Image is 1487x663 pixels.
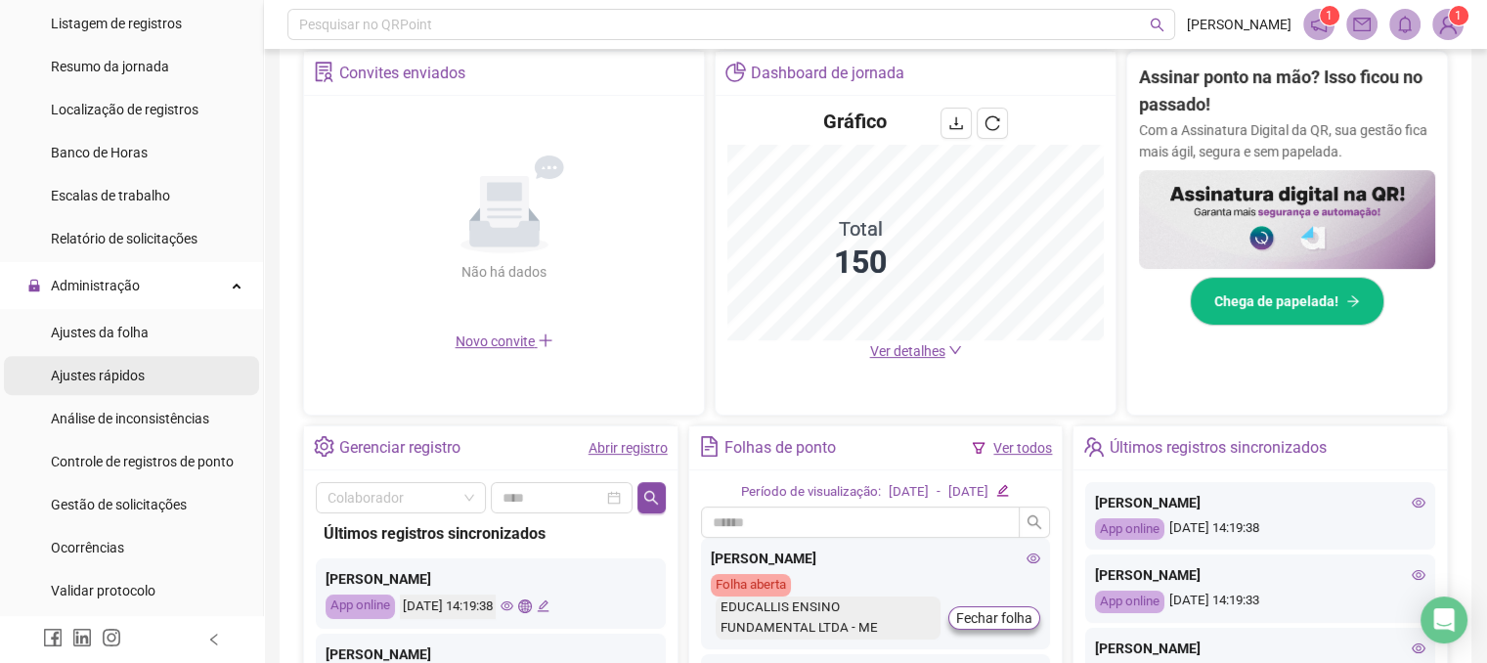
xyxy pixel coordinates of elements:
[716,597,941,640] div: EDUCALLIS ENSINO FUNDAMENTAL LTDA - ME
[314,436,334,457] span: setting
[518,599,531,612] span: global
[1095,564,1425,586] div: [PERSON_NAME]
[51,231,197,246] span: Relatório de solicitações
[711,548,1041,569] div: [PERSON_NAME]
[1150,18,1164,32] span: search
[948,606,1040,630] button: Fechar folha
[51,145,148,160] span: Banco de Horas
[1139,170,1435,269] img: banner%2F02c71560-61a6-44d4-94b9-c8ab97240462.png
[1449,6,1468,25] sup: Atualize o seu contato no menu Meus Dados
[741,482,881,503] div: Período de visualização:
[501,599,513,612] span: eye
[72,628,92,647] span: linkedin
[1412,568,1425,582] span: eye
[948,343,962,357] span: down
[1310,16,1328,33] span: notification
[699,436,720,457] span: file-text
[51,278,140,293] span: Administração
[725,62,746,82] span: pie-chart
[51,454,234,469] span: Controle de registros de ponto
[1346,294,1360,308] span: arrow-right
[984,115,1000,131] span: reload
[538,332,553,348] span: plus
[711,574,791,597] div: Folha aberta
[27,279,41,292] span: lock
[1110,431,1327,464] div: Últimos registros sincronizados
[51,59,169,74] span: Resumo da jornada
[751,57,904,90] div: Dashboard de jornada
[339,431,460,464] div: Gerenciar registro
[1433,10,1463,39] img: 94562
[415,261,594,283] div: Não há dados
[207,633,221,646] span: left
[1095,518,1425,541] div: [DATE] 14:19:38
[1396,16,1414,33] span: bell
[1190,277,1384,326] button: Chega de papelada!
[1027,514,1042,530] span: search
[1455,9,1462,22] span: 1
[51,583,155,598] span: Validar protocolo
[1027,552,1040,565] span: eye
[1412,496,1425,509] span: eye
[870,343,962,359] a: Ver detalhes down
[870,343,945,359] span: Ver detalhes
[948,482,988,503] div: [DATE]
[400,595,496,619] div: [DATE] 14:19:38
[1421,597,1467,643] div: Open Intercom Messenger
[1326,9,1333,22] span: 1
[1320,6,1339,25] sup: 1
[724,431,836,464] div: Folhas de ponto
[1095,591,1425,613] div: [DATE] 14:19:33
[51,411,209,426] span: Análise de inconsistências
[948,115,964,131] span: download
[972,441,985,455] span: filter
[956,607,1032,629] span: Fechar folha
[51,188,170,203] span: Escalas de trabalho
[643,490,659,506] span: search
[937,482,940,503] div: -
[324,521,658,546] div: Últimos registros sincronizados
[339,57,465,90] div: Convites enviados
[326,568,656,590] div: [PERSON_NAME]
[51,368,145,383] span: Ajustes rápidos
[1095,591,1164,613] div: App online
[823,108,887,135] h4: Gráfico
[51,325,149,340] span: Ajustes da folha
[326,595,395,619] div: App online
[1083,436,1104,457] span: team
[456,333,553,349] span: Novo convite
[1095,492,1425,513] div: [PERSON_NAME]
[51,497,187,512] span: Gestão de solicitações
[51,540,124,555] span: Ocorrências
[996,484,1009,497] span: edit
[43,628,63,647] span: facebook
[1353,16,1371,33] span: mail
[1095,638,1425,659] div: [PERSON_NAME]
[589,440,668,456] a: Abrir registro
[1095,518,1164,541] div: App online
[314,62,334,82] span: solution
[993,440,1052,456] a: Ver todos
[102,628,121,647] span: instagram
[537,599,549,612] span: edit
[51,16,182,31] span: Listagem de registros
[889,482,929,503] div: [DATE]
[1187,14,1291,35] span: [PERSON_NAME]
[1139,119,1435,162] p: Com a Assinatura Digital da QR, sua gestão fica mais ágil, segura e sem papelada.
[1214,290,1338,312] span: Chega de papelada!
[1139,64,1435,119] h2: Assinar ponto na mão? Isso ficou no passado!
[51,102,198,117] span: Localização de registros
[1412,641,1425,655] span: eye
